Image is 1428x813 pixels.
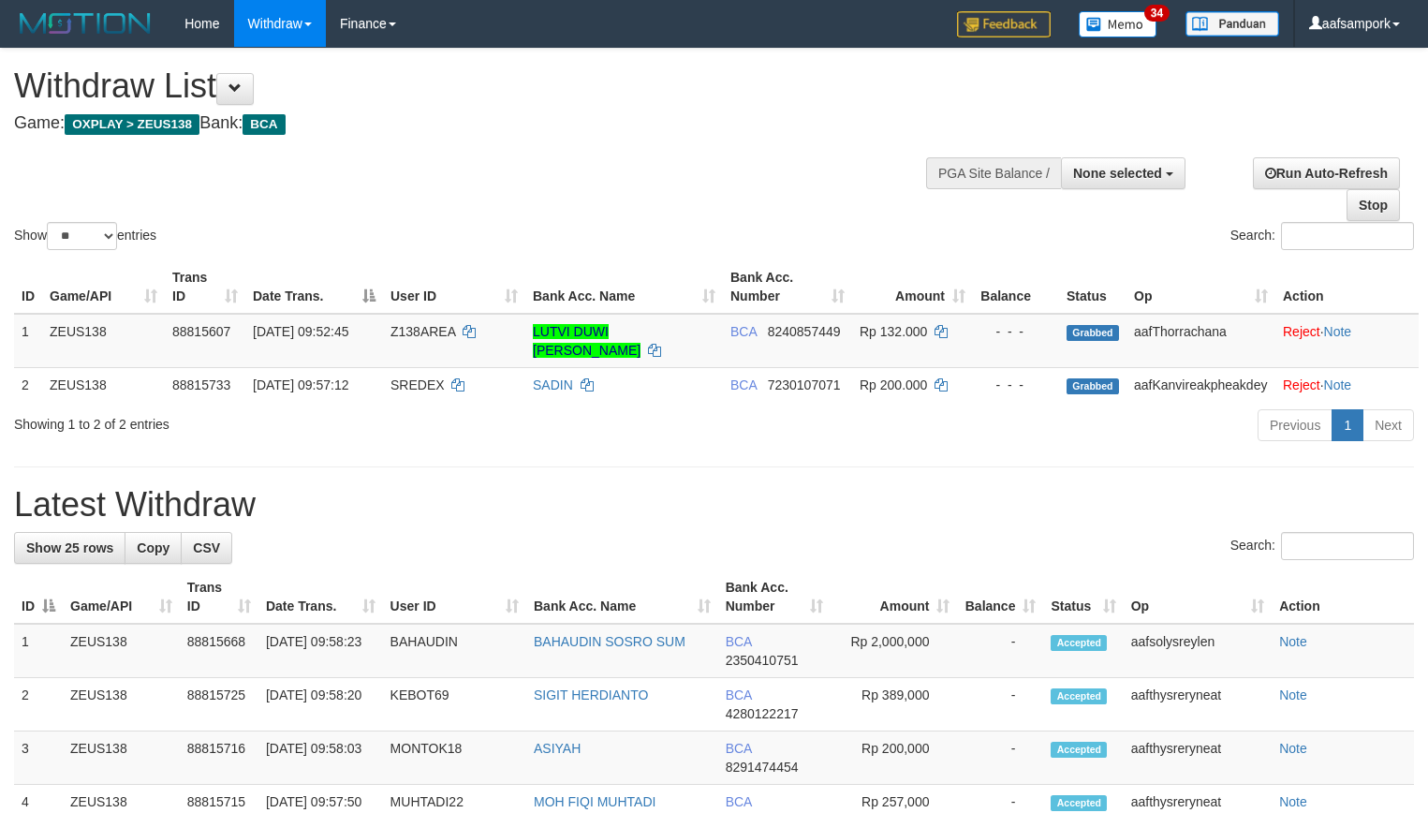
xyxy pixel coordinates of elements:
[1324,324,1352,339] a: Note
[1275,314,1419,368] td: ·
[831,624,957,678] td: Rp 2,000,000
[180,570,258,624] th: Trans ID: activate to sort column ascending
[1061,157,1185,189] button: None selected
[137,540,169,555] span: Copy
[63,570,180,624] th: Game/API: activate to sort column ascending
[1362,409,1414,441] a: Next
[980,322,1052,341] div: - - -
[1283,377,1320,392] a: Reject
[14,486,1414,524] h1: Latest Withdraw
[14,570,63,624] th: ID: activate to sort column descending
[1275,367,1419,402] td: ·
[253,324,348,339] span: [DATE] 09:52:45
[534,634,685,649] a: BAHAUDIN SOSRO SUM
[1275,260,1419,314] th: Action
[1230,532,1414,560] label: Search:
[852,260,973,314] th: Amount: activate to sort column ascending
[723,260,852,314] th: Bank Acc. Number: activate to sort column ascending
[125,532,182,564] a: Copy
[1253,157,1400,189] a: Run Auto-Refresh
[390,324,455,339] span: Z138AREA
[65,114,199,135] span: OXPLAY > ZEUS138
[1126,260,1275,314] th: Op: activate to sort column ascending
[1126,367,1275,402] td: aafKanvireakpheakdey
[1258,409,1332,441] a: Previous
[1051,742,1107,758] span: Accepted
[1051,635,1107,651] span: Accepted
[1073,166,1162,181] span: None selected
[726,794,752,809] span: BCA
[245,260,383,314] th: Date Trans.: activate to sort column descending
[957,732,1043,785] td: -
[1051,795,1107,811] span: Accepted
[1283,324,1320,339] a: Reject
[63,678,180,732] td: ZEUS138
[726,706,799,721] span: Copy 4280122217 to clipboard
[172,324,230,339] span: 88815607
[980,376,1052,394] div: - - -
[1347,189,1400,221] a: Stop
[180,624,258,678] td: 88815668
[831,732,957,785] td: Rp 200,000
[1281,222,1414,250] input: Search:
[718,570,832,624] th: Bank Acc. Number: activate to sort column ascending
[1324,377,1352,392] a: Note
[831,678,957,732] td: Rp 389,000
[768,377,841,392] span: Copy 7230107071 to clipboard
[14,367,42,402] td: 2
[1281,532,1414,560] input: Search:
[1144,5,1170,22] span: 34
[42,367,165,402] td: ZEUS138
[14,407,581,434] div: Showing 1 to 2 of 2 entries
[258,570,383,624] th: Date Trans.: activate to sort column ascending
[726,741,752,756] span: BCA
[1079,11,1157,37] img: Button%20Memo.svg
[258,624,383,678] td: [DATE] 09:58:23
[1279,741,1307,756] a: Note
[926,157,1061,189] div: PGA Site Balance /
[14,222,156,250] label: Show entries
[1067,378,1119,394] span: Grabbed
[383,678,526,732] td: KEBOT69
[383,260,525,314] th: User ID: activate to sort column ascending
[768,324,841,339] span: Copy 8240857449 to clipboard
[533,324,640,358] a: LUTVI DUWI [PERSON_NAME]
[525,260,723,314] th: Bank Acc. Name: activate to sort column ascending
[726,760,799,775] span: Copy 8291474454 to clipboard
[1043,570,1123,624] th: Status: activate to sort column ascending
[390,377,445,392] span: SREDEX
[534,794,655,809] a: MOH FIQI MUHTADI
[973,260,1059,314] th: Balance
[1279,687,1307,702] a: Note
[534,687,648,702] a: SIGIT HERDIANTO
[14,532,125,564] a: Show 25 rows
[253,377,348,392] span: [DATE] 09:57:12
[1272,570,1414,624] th: Action
[726,634,752,649] span: BCA
[1230,222,1414,250] label: Search:
[258,678,383,732] td: [DATE] 09:58:20
[193,540,220,555] span: CSV
[63,624,180,678] td: ZEUS138
[14,9,156,37] img: MOTION_logo.png
[1124,678,1272,732] td: aafthysreryneat
[383,624,526,678] td: BAHAUDIN
[957,11,1051,37] img: Feedback.jpg
[1126,314,1275,368] td: aafThorrachana
[1124,570,1272,624] th: Op: activate to sort column ascending
[14,624,63,678] td: 1
[14,114,934,133] h4: Game: Bank:
[42,314,165,368] td: ZEUS138
[63,732,180,785] td: ZEUS138
[726,653,799,668] span: Copy 2350410751 to clipboard
[1279,634,1307,649] a: Note
[383,732,526,785] td: MONTOK18
[957,678,1043,732] td: -
[14,314,42,368] td: 1
[1051,688,1107,704] span: Accepted
[730,377,757,392] span: BCA
[726,687,752,702] span: BCA
[1059,260,1126,314] th: Status
[383,570,526,624] th: User ID: activate to sort column ascending
[860,377,927,392] span: Rp 200.000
